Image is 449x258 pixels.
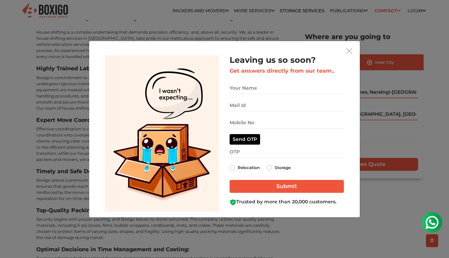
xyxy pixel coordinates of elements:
[230,99,344,111] input: Mail Id
[230,55,344,65] h2: Leaving us so soon?
[105,55,219,212] img: Lead Welcome Image
[275,164,291,172] label: Storage
[230,68,344,74] h3: Get answers directly from our team..
[230,82,344,94] input: Your Name
[230,199,236,206] img: Boxigo Customer Shield
[230,198,344,205] div: Trusted by more than 20,000 customers.
[230,180,344,193] input: Submit
[238,164,260,172] label: Relocation
[230,146,344,158] input: OTP
[7,7,20,20] img: whatsapp-icon.svg
[346,48,352,54] img: exit
[230,134,260,145] button: Send OTP
[230,117,344,129] input: Mobile No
